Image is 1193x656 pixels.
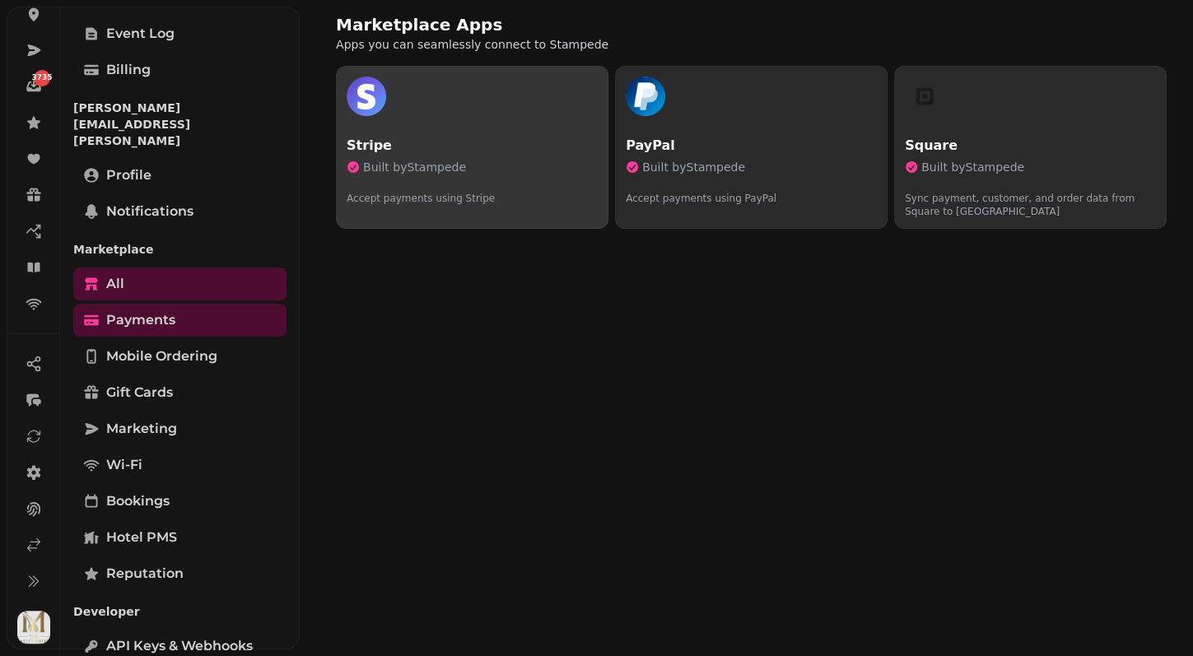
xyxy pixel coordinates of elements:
button: Square faviconSquareBuilt byStampedeSync payment, customer, and order data from Square to [GEOGRA... [894,66,1167,229]
a: Reputation [73,557,287,590]
a: Profile [73,159,287,192]
a: Gift cards [73,376,287,409]
a: 3735 [17,70,50,103]
span: Marketing [106,419,177,439]
span: Built by Stampede [363,159,466,175]
span: Bookings [106,491,170,511]
a: Billing [73,54,287,86]
span: Event log [106,24,175,44]
p: Sync payment, customer, and order data from Square to [GEOGRAPHIC_DATA] [905,179,1156,218]
span: Mobile ordering [106,347,217,366]
p: Accept payments using Stripe [347,179,598,205]
img: Stripe favicon [347,77,386,116]
span: Built by Stampede [921,159,1024,175]
span: All [106,274,124,294]
p: PayPal [626,136,877,156]
span: Hotel PMS [106,528,177,547]
p: Square [905,136,1156,156]
span: Billing [106,60,151,80]
p: Stripe [347,136,598,156]
img: PayPal favicon [626,77,665,116]
a: Wi-Fi [73,449,287,482]
span: Wi-Fi [106,455,142,475]
a: Event log [73,17,287,50]
img: Square favicon [905,77,944,116]
h2: Marketplace Apps [336,13,652,36]
span: 3735 [31,72,52,84]
a: Marketing [73,412,287,445]
a: Notifications [73,195,287,228]
a: Mobile ordering [73,340,287,373]
span: Built by Stampede [642,159,745,175]
span: Profile [106,165,151,185]
a: All [73,268,287,300]
p: [PERSON_NAME][EMAIL_ADDRESS][PERSON_NAME] [73,93,287,156]
p: Marketplace [73,235,287,264]
img: User avatar [17,611,50,644]
span: API keys & webhooks [106,636,253,656]
button: Stripe faviconStripeBuilt byStampedeAccept payments using Stripe [336,66,608,229]
span: Reputation [106,564,184,584]
span: Payments [106,310,175,330]
span: Gift cards [106,383,173,402]
p: Accept payments using PayPal [626,179,877,205]
p: Developer [73,597,287,626]
a: Payments [73,304,287,337]
span: Notifications [106,202,193,221]
button: User avatar [14,611,54,644]
p: Apps you can seamlessly connect to Stampede [336,36,757,53]
button: PayPal faviconPayPalBuilt byStampedeAccept payments using PayPal [615,66,888,229]
a: Hotel PMS [73,521,287,554]
a: Bookings [73,485,287,518]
